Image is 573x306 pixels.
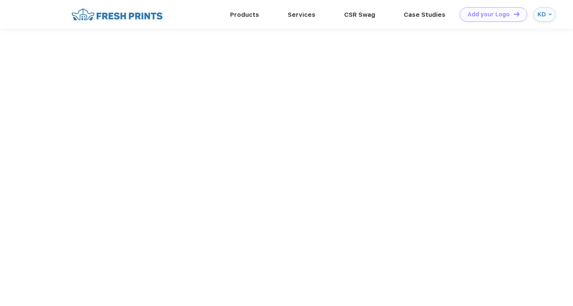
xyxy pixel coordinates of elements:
a: CSR Swag [344,11,375,18]
img: arrow_down_blue.svg [548,13,552,16]
img: fo%20logo%202.webp [69,7,165,22]
img: DT [514,12,519,16]
a: Services [288,11,316,18]
div: Add your Logo [468,11,510,18]
a: Products [230,11,259,18]
div: KD [537,11,546,18]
